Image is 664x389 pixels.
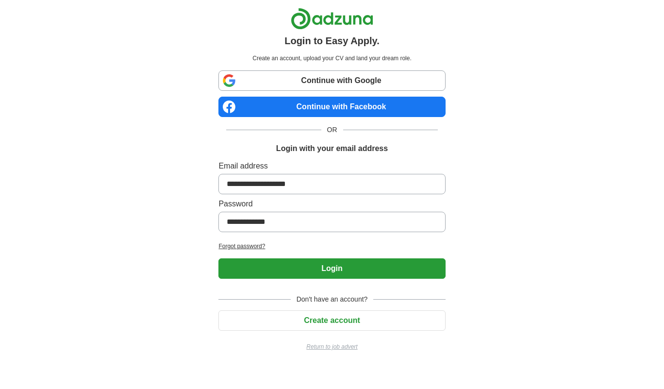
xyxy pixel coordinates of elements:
[220,54,443,63] p: Create an account, upload your CV and land your dream role.
[218,97,445,117] a: Continue with Facebook
[321,125,343,135] span: OR
[218,316,445,324] a: Create account
[291,8,373,30] img: Adzuna logo
[218,242,445,251] a: Forgot password?
[284,34,380,48] h1: Login to Easy Apply.
[218,70,445,91] a: Continue with Google
[218,198,445,210] label: Password
[218,160,445,172] label: Email address
[218,258,445,279] button: Login
[218,342,445,351] a: Return to job advert
[218,310,445,331] button: Create account
[291,294,374,304] span: Don't have an account?
[276,143,388,154] h1: Login with your email address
